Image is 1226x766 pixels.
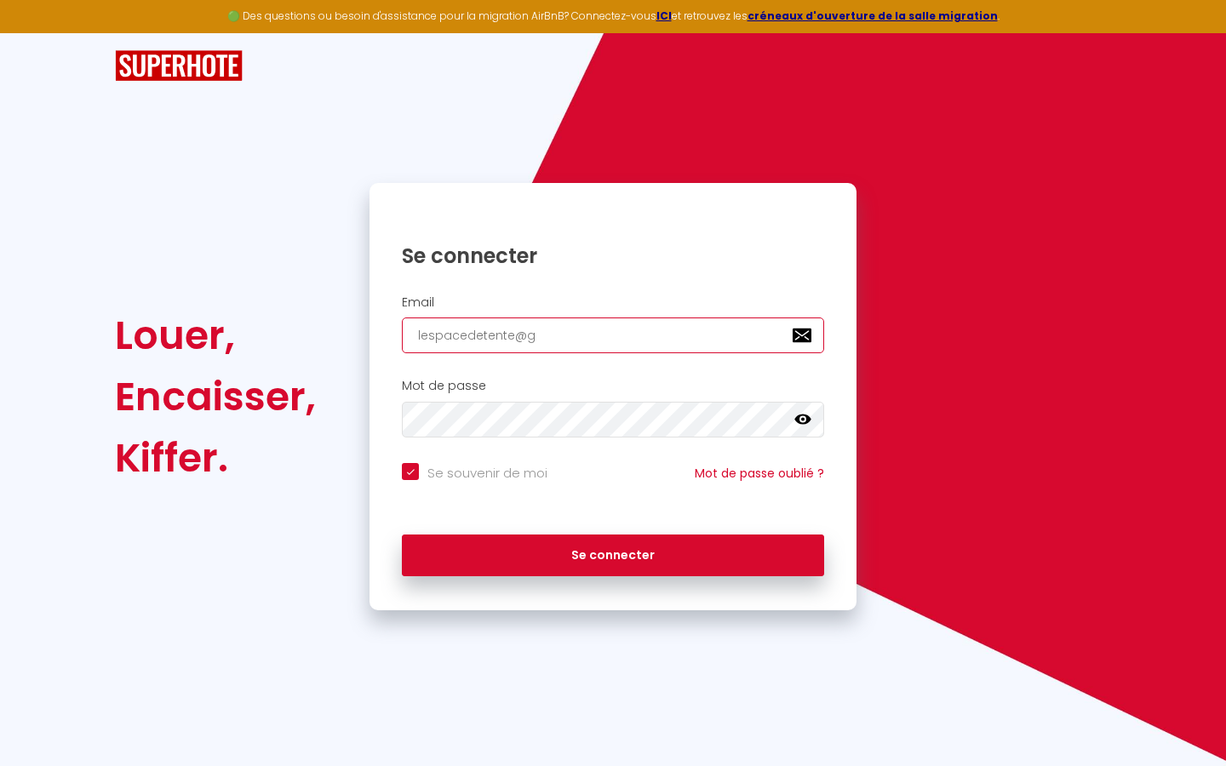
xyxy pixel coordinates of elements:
[695,465,824,482] a: Mot de passe oublié ?
[402,379,824,393] h2: Mot de passe
[402,534,824,577] button: Se connecter
[656,9,672,23] a: ICI
[402,243,824,269] h1: Se connecter
[14,7,65,58] button: Ouvrir le widget de chat LiveChat
[115,427,316,489] div: Kiffer.
[115,366,316,427] div: Encaisser,
[748,9,998,23] a: créneaux d'ouverture de la salle migration
[402,295,824,310] h2: Email
[115,305,316,366] div: Louer,
[402,317,824,353] input: Ton Email
[115,50,243,82] img: SuperHote logo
